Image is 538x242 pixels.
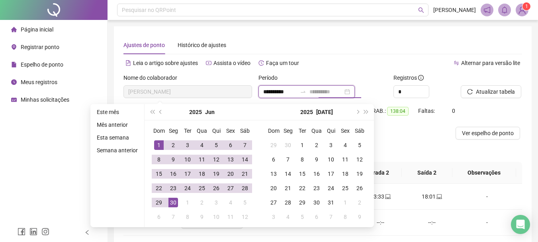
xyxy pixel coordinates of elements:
th: Seg [166,124,180,138]
div: 1 [154,140,164,150]
div: 1 [297,140,307,150]
div: 14 [240,155,250,164]
span: file-text [125,60,131,66]
div: 30 [168,198,178,207]
td: 2025-07-12 [238,210,252,224]
td: 2025-07-26 [352,181,367,195]
td: 2025-07-29 [295,195,309,210]
div: 22 [297,183,307,193]
div: 14 [283,169,293,179]
td: 2025-06-10 [180,152,195,167]
td: 2025-07-10 [324,152,338,167]
div: 29 [154,198,164,207]
td: 2025-06-30 [281,138,295,152]
div: 5 [297,212,307,222]
div: 29 [269,140,278,150]
div: 16 [312,169,321,179]
span: left [84,230,90,235]
span: bell [501,6,508,14]
td: 2025-08-03 [266,210,281,224]
li: Mês anterior [94,120,141,130]
td: 2025-07-01 [180,195,195,210]
span: info-circle [418,75,424,81]
span: youtube [206,60,211,66]
td: 2025-06-23 [166,181,180,195]
th: Observações [452,162,516,184]
div: 12 [355,155,364,164]
span: 1 [525,4,528,9]
th: Saída 2 [402,162,452,184]
td: 2025-06-20 [223,167,238,181]
div: 28 [240,183,250,193]
td: 2025-07-16 [309,167,324,181]
td: 2025-06-09 [166,152,180,167]
td: 2025-07-28 [281,195,295,210]
div: 15 [154,169,164,179]
th: Qua [309,124,324,138]
label: Nome do colaborador [123,73,182,82]
th: Dom [152,124,166,138]
div: 24 [326,183,336,193]
td: 2025-06-01 [152,138,166,152]
div: 3 [211,198,221,207]
div: 3 [326,140,336,150]
td: 2025-06-22 [152,181,166,195]
label: Período [258,73,283,82]
div: --:-- [362,218,400,227]
div: 9 [197,212,207,222]
div: 6 [226,140,235,150]
span: home [11,27,17,32]
div: 20 [269,183,278,193]
th: Qui [324,124,338,138]
td: 2025-07-15 [295,167,309,181]
button: next-year [353,104,362,120]
span: Espelho de ponto [21,61,63,68]
td: 2025-07-04 [223,195,238,210]
button: month panel [316,104,333,120]
td: 2025-07-27 [266,195,281,210]
td: 2025-06-28 [238,181,252,195]
button: year panel [189,104,202,120]
td: 2025-07-17 [324,167,338,181]
div: 1 [340,198,350,207]
td: 2025-06-13 [223,152,238,167]
span: to [300,89,306,95]
td: 2025-06-06 [223,138,238,152]
div: 26 [211,183,221,193]
div: 21 [283,183,293,193]
th: Seg [281,124,295,138]
th: Qua [195,124,209,138]
div: 12 [211,155,221,164]
div: 25 [197,183,207,193]
td: 2025-07-06 [266,152,281,167]
span: search [418,7,424,13]
span: Ver espelho de ponto [462,129,514,138]
td: 2025-06-05 [209,138,223,152]
th: Ter [180,124,195,138]
span: instagram [41,228,49,236]
td: 2025-06-16 [166,167,180,181]
div: H. TRAB.: [362,106,418,116]
span: environment [11,44,17,50]
td: 2025-08-08 [338,210,352,224]
div: 10 [183,155,192,164]
button: month panel [205,104,215,120]
th: Sex [338,124,352,138]
div: - [464,192,511,201]
div: 7 [240,140,250,150]
div: 16 [168,169,178,179]
td: 2025-06-21 [238,167,252,181]
div: 20 [226,169,235,179]
div: 18:01 [413,192,451,201]
div: 2 [355,198,364,207]
td: 2025-07-31 [324,195,338,210]
td: 2025-06-15 [152,167,166,181]
span: file [11,62,17,67]
div: 19 [355,169,364,179]
span: Ajustes de ponto [123,42,165,48]
div: 12 [240,212,250,222]
td: 2025-07-10 [209,210,223,224]
div: 6 [312,212,321,222]
td: 2025-06-27 [223,181,238,195]
td: 2025-06-02 [166,138,180,152]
